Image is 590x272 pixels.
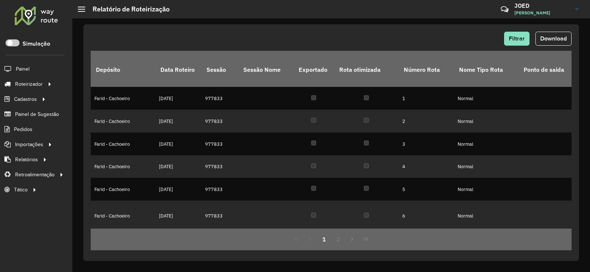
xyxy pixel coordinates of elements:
font: Normal [458,96,473,102]
font: Nome Tipo Rota [459,66,503,73]
font: 977833 [205,186,223,192]
font: [DATE] [159,213,173,219]
font: Ponto de saída [524,66,564,73]
font: Farid - Cachoeiro [94,213,130,219]
font: 3 [402,141,405,147]
font: Farid - Cachoeiro [94,118,130,124]
font: Rota otimizada [339,66,381,73]
font: Painel de Sugestão [15,112,59,117]
font: 1 [402,96,405,102]
font: Farid - Cachoeiro [94,141,130,147]
button: Próxima página [345,232,359,246]
font: 4 [402,164,405,170]
font: Sessão Nome [243,66,281,73]
button: Última página [359,232,373,246]
font: Normal [458,186,473,192]
font: 977833 [205,164,223,170]
font: Relatórios [15,157,38,162]
font: [DATE] [159,96,173,102]
font: Normal [458,118,473,124]
button: Filtrar [504,32,530,46]
font: Farid - Cachoeiro [94,186,130,192]
font: Número Rota [404,66,440,73]
font: Pedidos [14,127,32,132]
font: 6 [402,213,405,219]
font: Exportado [299,66,327,73]
font: [DATE] [159,164,173,170]
font: [PERSON_NAME] [514,10,550,15]
font: Tático [14,187,28,192]
font: 977833 [205,118,223,124]
font: 5 [402,186,405,192]
font: Sessão [206,66,226,73]
font: Filtrar [509,35,525,42]
font: Download [540,35,567,42]
font: Normal [458,164,473,170]
font: JOED [514,2,530,9]
font: 2 [336,236,340,243]
font: Cadastros [14,96,37,102]
font: 1 [322,236,326,243]
font: Normal [458,141,473,147]
font: [DATE] [159,186,173,192]
font: Importações [15,142,43,147]
font: Farid - Cachoeiro [94,164,130,170]
font: Data Roteiro [160,66,195,73]
font: [DATE] [159,118,173,124]
font: Roteirizador [15,81,43,87]
font: Normal [458,213,473,219]
font: 2 [402,118,405,124]
font: 977833 [205,141,223,147]
a: Contato Rápido [497,1,513,17]
font: 977833 [205,96,223,102]
font: Simulação [22,40,50,47]
font: [DATE] [159,141,173,147]
font: 977833 [205,213,223,219]
font: Depósito [96,66,120,73]
button: Download [535,32,572,46]
font: Farid - Cachoeiro [94,96,130,102]
font: Relatório de Roteirização [93,5,170,13]
font: Retroalimentação [15,172,55,177]
button: 2 [331,232,345,246]
font: Painel [16,66,29,72]
button: 1 [317,232,331,246]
